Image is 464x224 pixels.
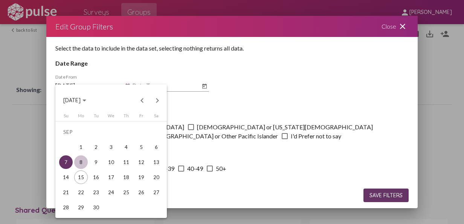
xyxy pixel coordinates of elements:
[63,97,81,104] span: [DATE]
[134,140,148,154] div: 5
[149,185,164,200] td: September 27, 2025
[73,140,89,155] td: September 1, 2025
[150,186,163,199] div: 27
[134,140,149,155] td: September 5, 2025
[89,170,103,184] div: 16
[119,170,134,185] td: September 18, 2025
[149,170,164,185] td: September 20, 2025
[57,93,92,108] button: Choose month and year
[119,155,133,169] div: 11
[104,155,119,170] td: September 10, 2025
[149,113,164,121] th: Saturday
[150,170,163,184] div: 20
[104,170,118,184] div: 17
[104,155,118,169] div: 10
[135,93,150,108] button: Previous month
[89,170,104,185] td: September 16, 2025
[59,155,73,169] div: 7
[74,155,88,169] div: 8
[119,113,134,121] th: Thursday
[119,185,134,200] td: September 25, 2025
[134,186,148,199] div: 26
[89,185,104,200] td: September 23, 2025
[104,140,118,154] div: 3
[58,185,73,200] td: September 21, 2025
[73,185,89,200] td: September 22, 2025
[73,155,89,170] td: September 8, 2025
[104,185,119,200] td: September 24, 2025
[89,113,104,121] th: Tuesday
[134,113,149,121] th: Friday
[58,113,73,121] th: Sunday
[104,140,119,155] td: September 3, 2025
[59,201,73,214] div: 28
[59,186,73,199] div: 21
[74,170,88,184] div: 15
[134,185,149,200] td: September 26, 2025
[149,155,164,170] td: September 13, 2025
[134,170,149,185] td: September 19, 2025
[73,113,89,121] th: Monday
[89,155,103,169] div: 9
[58,124,164,140] td: SEP
[73,170,89,185] td: September 15, 2025
[150,93,165,108] button: Next month
[119,155,134,170] td: September 11, 2025
[150,155,163,169] div: 13
[104,170,119,185] td: September 17, 2025
[89,186,103,199] div: 23
[89,200,104,215] td: September 30, 2025
[149,140,164,155] td: September 6, 2025
[89,201,103,214] div: 30
[58,155,73,170] td: September 7, 2025
[74,201,88,214] div: 29
[134,155,149,170] td: September 12, 2025
[74,186,88,199] div: 22
[150,140,163,154] div: 6
[119,170,133,184] div: 18
[58,170,73,185] td: September 14, 2025
[89,140,103,154] div: 2
[119,186,133,199] div: 25
[119,140,133,154] div: 4
[104,113,119,121] th: Wednesday
[59,170,73,184] div: 14
[134,170,148,184] div: 19
[134,155,148,169] div: 12
[58,200,73,215] td: September 28, 2025
[73,200,89,215] td: September 29, 2025
[89,140,104,155] td: September 2, 2025
[74,140,88,154] div: 1
[119,140,134,155] td: September 4, 2025
[89,155,104,170] td: September 9, 2025
[104,186,118,199] div: 24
